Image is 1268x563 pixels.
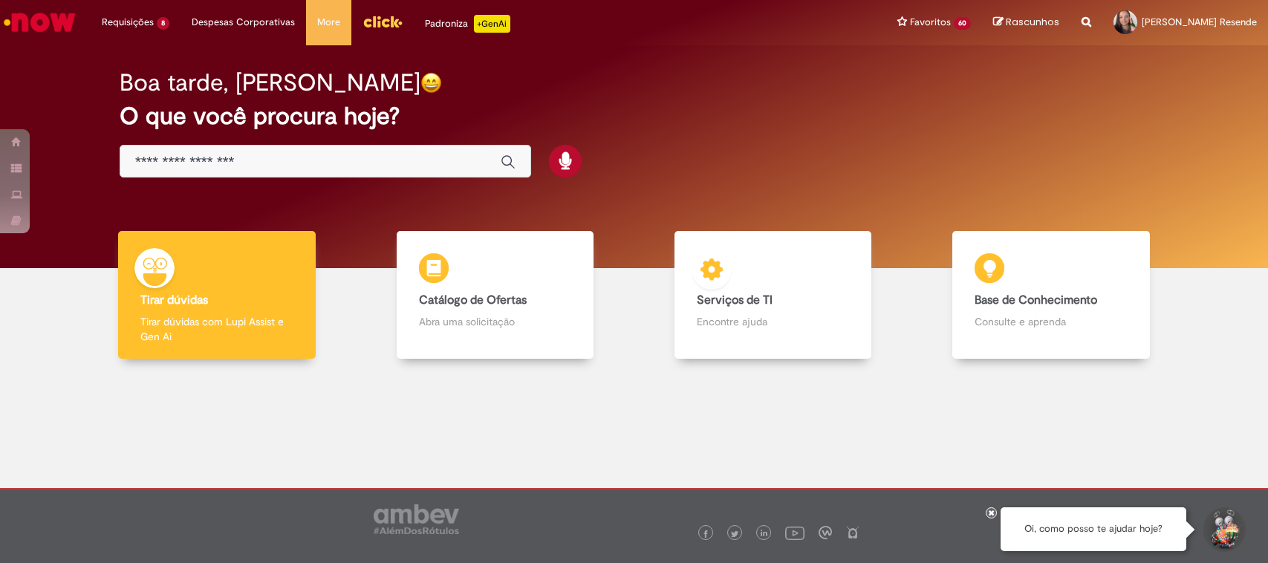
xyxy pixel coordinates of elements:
button: Iniciar Conversa de Suporte [1201,507,1246,552]
span: More [317,15,340,30]
p: Tirar dúvidas com Lupi Assist e Gen Ai [140,314,293,344]
img: ServiceNow [1,7,78,37]
p: Abra uma solicitação [419,314,571,329]
h2: O que você procura hoje? [120,103,1148,129]
b: Catálogo de Ofertas [419,293,527,307]
span: 60 [954,17,971,30]
a: Catálogo de Ofertas Abra uma solicitação [356,231,634,359]
img: click_logo_yellow_360x200.png [362,10,403,33]
img: logo_footer_workplace.png [819,526,832,539]
img: logo_footer_facebook.png [702,530,709,538]
span: Favoritos [910,15,951,30]
b: Tirar dúvidas [140,293,208,307]
img: logo_footer_linkedin.png [761,530,768,538]
a: Tirar dúvidas Tirar dúvidas com Lupi Assist e Gen Ai [78,231,356,359]
span: 8 [157,17,169,30]
span: [PERSON_NAME] Resende [1142,16,1257,28]
a: Base de Conhecimento Consulte e aprenda [912,231,1190,359]
b: Base de Conhecimento [975,293,1097,307]
img: happy-face.png [420,72,442,94]
p: Encontre ajuda [697,314,849,329]
img: logo_footer_twitter.png [731,530,738,538]
img: logo_footer_youtube.png [785,523,804,542]
h2: Boa tarde, [PERSON_NAME] [120,70,420,96]
img: logo_footer_naosei.png [846,526,859,539]
p: +GenAi [474,15,510,33]
a: Serviços de TI Encontre ajuda [634,231,912,359]
span: Rascunhos [1006,15,1059,29]
span: Requisições [102,15,154,30]
a: Rascunhos [993,16,1059,30]
p: Consulte e aprenda [975,314,1127,329]
b: Serviços de TI [697,293,773,307]
span: Despesas Corporativas [192,15,295,30]
img: logo_footer_ambev_rotulo_gray.png [374,504,459,534]
div: Padroniza [425,15,510,33]
div: Oi, como posso te ajudar hoje? [1001,507,1186,551]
